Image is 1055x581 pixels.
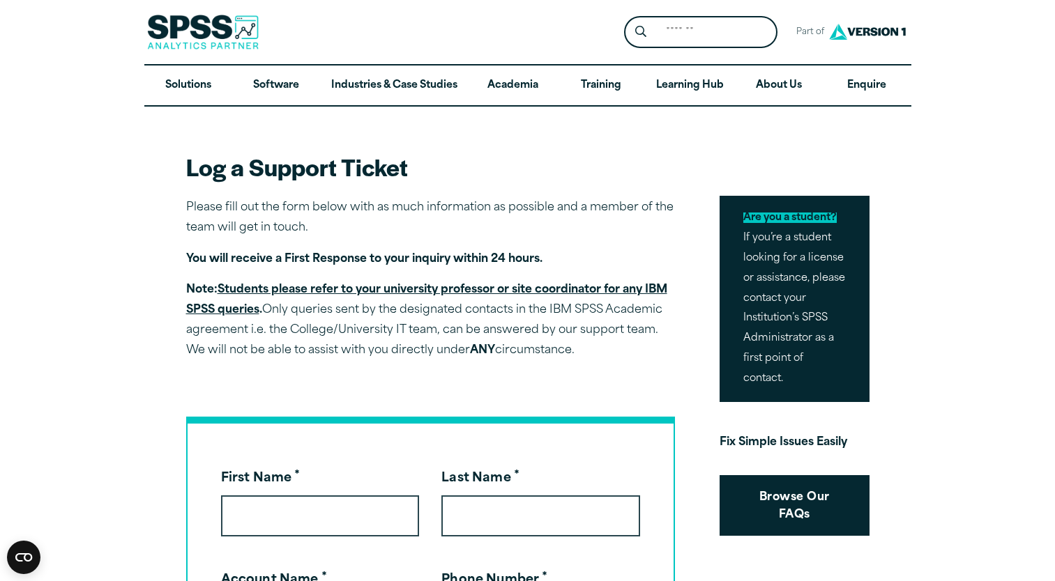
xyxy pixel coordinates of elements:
[720,196,870,401] p: If you’re a student looking for a license or assistance, please contact your Institution’s SPSS A...
[469,65,556,106] a: Academia
[186,284,667,316] u: Students please refer to your university professor or site coordinator for any IBM SPSS queries
[743,212,837,223] mark: Are you a student?
[470,345,495,356] strong: ANY
[720,433,870,453] p: Fix Simple Issues Easily
[635,26,646,38] svg: Search magnifying glass icon
[221,472,301,485] label: First Name
[232,65,320,106] a: Software
[645,65,735,106] a: Learning Hub
[186,198,675,238] p: Please fill out the form below with as much information as possible and a member of the team will...
[186,280,675,360] p: Only queries sent by the designated contacts in the IBM SPSS Academic agreement i.e. the College/...
[7,541,40,574] button: Open CMP widget
[720,475,870,536] a: Browse Our FAQs
[556,65,644,106] a: Training
[823,65,911,106] a: Enquire
[735,65,823,106] a: About Us
[186,254,542,265] strong: You will receive a First Response to your inquiry within 24 hours.
[147,15,259,49] img: SPSS Analytics Partner
[826,19,909,45] img: Version1 Logo
[789,22,826,42] span: Part of
[186,151,675,183] h2: Log a Support Ticket
[441,472,519,485] label: Last Name
[144,65,232,106] a: Solutions
[144,65,911,106] nav: Desktop version of site main menu
[628,20,653,45] button: Search magnifying glass icon
[320,65,469,106] a: Industries & Case Studies
[186,284,667,316] strong: Note: .
[624,16,777,49] form: Site Header Search Form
